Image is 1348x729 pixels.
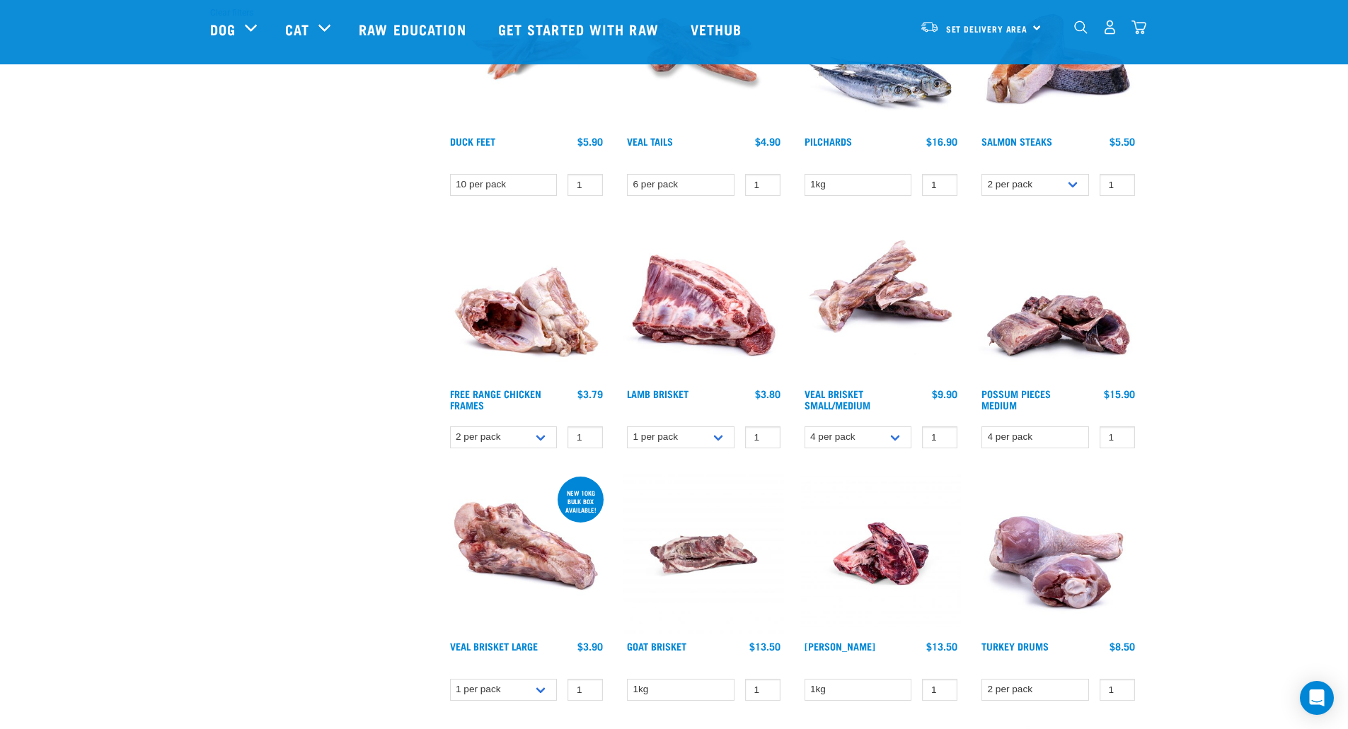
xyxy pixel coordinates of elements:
input: 1 [745,426,780,448]
input: 1 [1100,426,1135,448]
div: $5.90 [577,136,603,147]
img: home-icon-1@2x.png [1074,21,1088,34]
img: 1253 Turkey Drums 01 [978,474,1139,634]
div: $5.50 [1110,136,1135,147]
a: Possum Pieces Medium [981,391,1051,407]
img: user.png [1102,20,1117,35]
img: van-moving.png [920,21,939,33]
input: 1 [1100,174,1135,196]
a: Free Range Chicken Frames [450,391,541,407]
div: $3.80 [755,388,780,400]
input: 1 [745,174,780,196]
a: Get started with Raw [484,1,676,57]
img: home-icon@2x.png [1131,20,1146,35]
div: $9.90 [932,388,957,400]
div: $8.50 [1110,641,1135,652]
input: 1 [568,679,603,701]
a: Salmon Steaks [981,139,1052,144]
a: Goat Brisket [627,643,686,648]
div: $16.90 [926,136,957,147]
input: 1 [922,426,957,448]
input: 1 [922,174,957,196]
a: Veal Brisket Small/Medium [805,391,870,407]
a: Duck Feet [450,139,495,144]
div: $4.90 [755,136,780,147]
img: Venison Brisket Bone 1662 [801,474,962,634]
div: $3.79 [577,388,603,400]
div: $13.50 [749,641,780,652]
img: 1203 Possum Pieces Medium 01 [978,221,1139,382]
div: new 10kg bulk box available! [558,482,604,520]
input: 1 [745,679,780,701]
a: Veal Brisket Large [450,643,538,648]
input: 1 [568,426,603,448]
input: 1 [922,679,957,701]
div: $3.90 [577,641,603,652]
img: 1236 Chicken Frame Turks 01 [447,221,607,382]
a: Cat [285,18,309,40]
span: Set Delivery Area [946,26,1028,31]
a: Pilchards [805,139,852,144]
img: 1207 Veal Brisket 4pp 01 [801,221,962,382]
div: $13.50 [926,641,957,652]
div: $15.90 [1104,388,1135,400]
a: [PERSON_NAME] [805,643,875,648]
a: Dog [210,18,236,40]
a: Turkey Drums [981,643,1049,648]
a: Lamb Brisket [627,391,689,396]
a: Raw Education [345,1,483,57]
a: Vethub [676,1,760,57]
input: 1 [568,174,603,196]
div: Open Intercom Messenger [1300,681,1334,715]
input: 1 [1100,679,1135,701]
img: Goat Brisket [623,474,784,634]
img: 1240 Lamb Brisket Pieces 01 [623,221,784,382]
a: Veal Tails [627,139,673,144]
img: 1205 Veal Brisket 1pp 01 [447,474,607,634]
